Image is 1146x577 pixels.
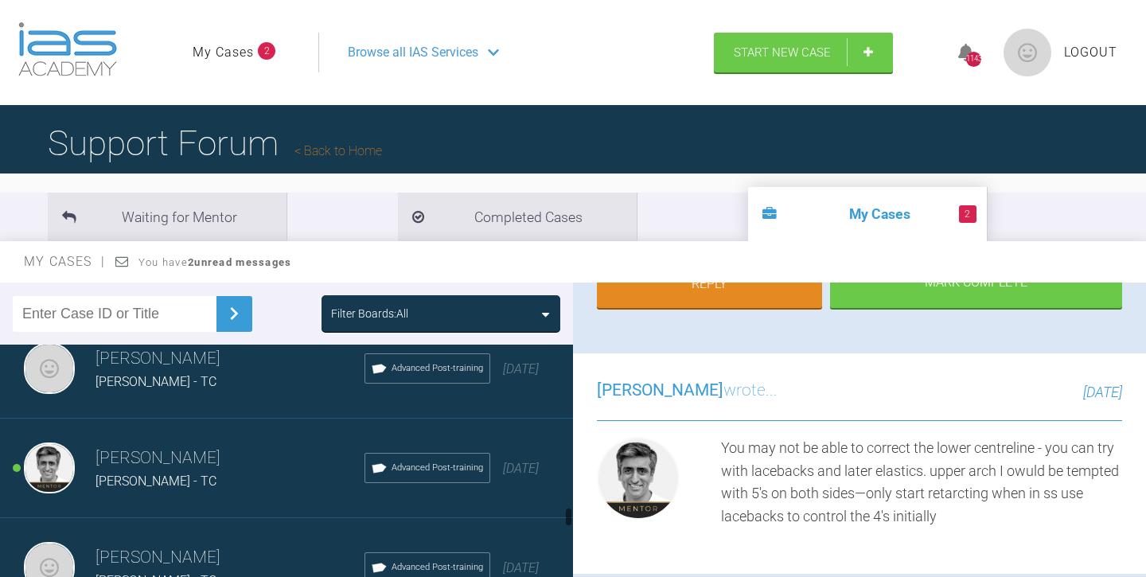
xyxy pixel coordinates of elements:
span: You have [138,256,292,268]
h3: [PERSON_NAME] [95,544,364,571]
li: Waiting for Mentor [48,193,286,241]
strong: 2 unread messages [188,256,291,268]
li: Completed Cases [398,193,637,241]
a: Reply [597,259,822,309]
span: [DATE] [503,461,539,476]
div: Filter Boards: All [331,305,408,322]
span: My Cases [24,254,106,269]
div: 1143 [966,52,981,67]
span: Advanced Post-training [392,560,483,575]
img: Asif Chatoo [597,437,680,520]
a: Start New Case [714,33,893,72]
img: Tom Crotty [24,343,75,394]
img: chevronRight.28bd32b0.svg [221,301,247,326]
img: Asif Chatoo [24,442,75,493]
span: [PERSON_NAME] - TC [95,474,216,489]
li: My Cases [748,187,987,241]
span: 2 [959,205,976,223]
span: [DATE] [503,361,539,376]
span: Advanced Post-training [392,461,483,475]
span: [PERSON_NAME] [597,380,723,400]
img: profile.png [1004,29,1051,76]
input: Enter Case ID or Title [13,296,216,332]
a: Logout [1064,42,1117,63]
a: My Cases [193,42,254,63]
span: Browse all IAS Services [348,42,478,63]
div: You may not be able to correct the lower centreline - you can try with lacebacks and later elasti... [721,437,1122,528]
span: Advanced Post-training [392,361,483,376]
span: [PERSON_NAME] - TC [95,374,216,389]
span: [DATE] [1083,384,1122,400]
a: Back to Home [294,143,382,158]
img: logo-light.3e3ef733.png [18,22,117,76]
span: [DATE] [503,560,539,575]
h3: [PERSON_NAME] [95,445,364,472]
span: Start New Case [734,45,831,60]
h1: Support Forum [48,115,382,171]
span: 2 [258,42,275,60]
h3: wrote... [597,377,778,404]
div: Mark Complete [830,259,1122,309]
h3: [PERSON_NAME] [95,345,364,372]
